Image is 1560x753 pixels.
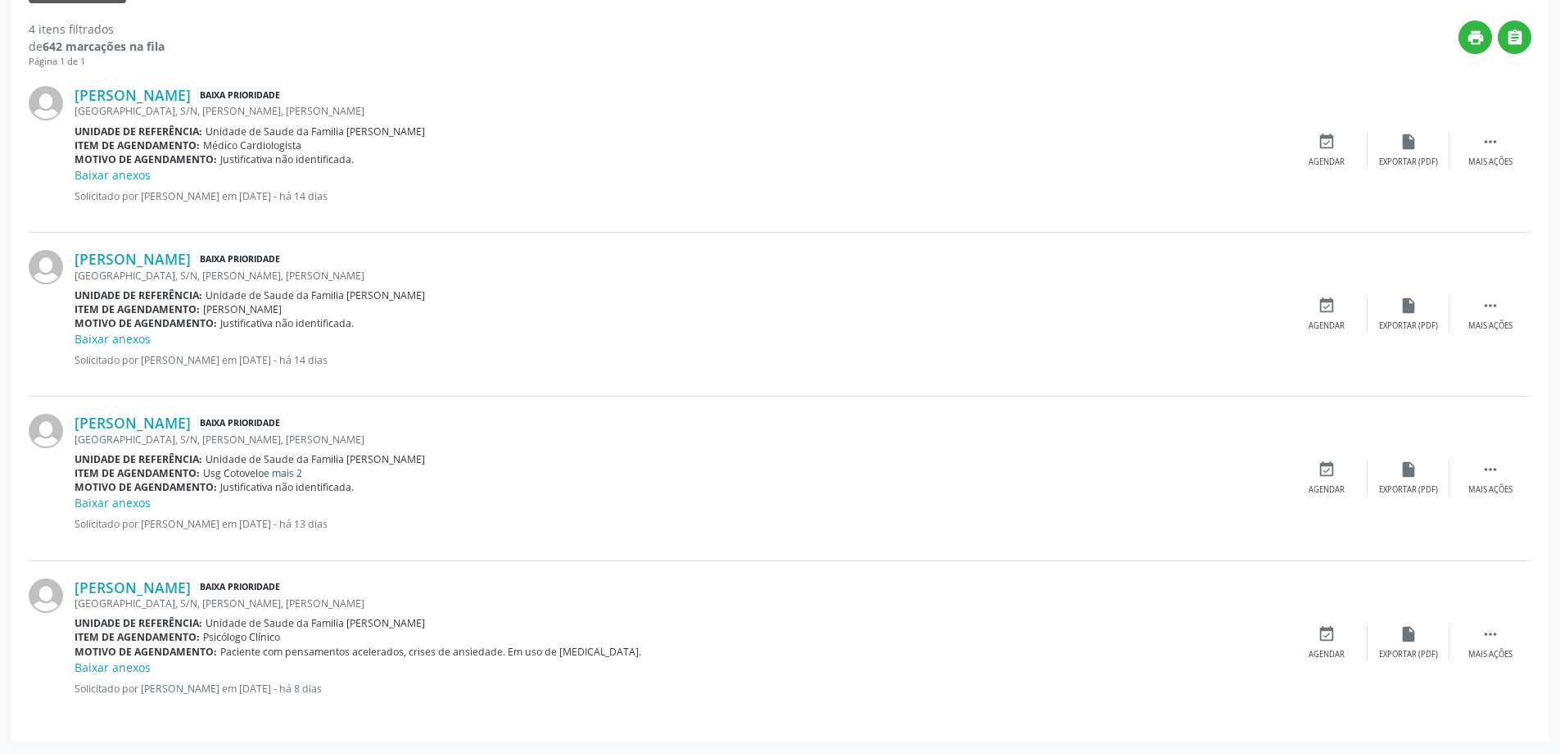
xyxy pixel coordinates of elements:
b: Item de agendamento: [75,630,200,644]
div: Mais ações [1468,484,1513,496]
i:  [1481,133,1499,151]
div: 4 itens filtrados [29,20,165,38]
a: Baixar anexos [75,495,151,510]
span: Unidade de Saude da Familia [PERSON_NAME] [206,288,425,302]
i: event_available [1318,460,1336,479]
div: [GEOGRAPHIC_DATA], S/N, [PERSON_NAME], [PERSON_NAME] [75,597,1286,610]
i: event_available [1318,625,1336,643]
img: img [29,250,63,284]
div: Exportar (PDF) [1379,156,1438,168]
div: de [29,38,165,55]
i:  [1481,625,1499,643]
div: Exportar (PDF) [1379,484,1438,496]
i:  [1481,297,1499,315]
span: Unidade de Saude da Familia [PERSON_NAME] [206,452,425,466]
p: Solicitado por [PERSON_NAME] em [DATE] - há 14 dias [75,353,1286,367]
div: Agendar [1309,320,1345,332]
b: Motivo de agendamento: [75,480,217,494]
i: insert_drive_file [1399,625,1418,643]
p: Solicitado por [PERSON_NAME] em [DATE] - há 14 dias [75,189,1286,203]
span: Baixa Prioridade [197,579,283,597]
button:  [1498,20,1531,54]
img: img [29,578,63,613]
p: Solicitado por [PERSON_NAME] em [DATE] - há 8 dias [75,682,1286,696]
span: Justificativa não identificada. [220,480,354,494]
div: Agendar [1309,156,1345,168]
i: insert_drive_file [1399,297,1418,315]
div: Agendar [1309,484,1345,496]
span: Unidade de Saude da Familia [PERSON_NAME] [206,616,425,630]
div: Página 1 de 1 [29,55,165,69]
a: [PERSON_NAME] [75,86,191,104]
a: [PERSON_NAME] [75,250,191,268]
b: Item de agendamento: [75,138,200,152]
b: Unidade de referência: [75,288,202,302]
i: event_available [1318,297,1336,315]
span: Baixa Prioridade [197,87,283,104]
i: insert_drive_file [1399,133,1418,151]
a: Baixar anexos [75,660,151,675]
i: insert_drive_file [1399,460,1418,479]
p: Solicitado por [PERSON_NAME] em [DATE] - há 13 dias [75,517,1286,531]
div: Exportar (PDF) [1379,649,1438,660]
span: Baixa Prioridade [197,415,283,432]
i: event_available [1318,133,1336,151]
strong: 642 marcações na fila [43,39,165,54]
span: Usg Cotovelo [203,466,302,480]
span: Paciente com pensamentos acelerados, crises de ansiedade. Em uso de [MEDICAL_DATA]. [220,645,641,659]
div: [GEOGRAPHIC_DATA], S/N, [PERSON_NAME], [PERSON_NAME] [75,104,1286,118]
span: Justificativa não identificada. [220,152,354,166]
div: Exportar (PDF) [1379,320,1438,332]
img: img [29,414,63,448]
a: [PERSON_NAME] [75,414,191,432]
span: Baixa Prioridade [197,251,283,268]
b: Item de agendamento: [75,302,200,316]
div: Mais ações [1468,320,1513,332]
div: Mais ações [1468,156,1513,168]
i:  [1506,29,1524,47]
b: Unidade de referência: [75,616,202,630]
a: e mais 2 [264,466,302,480]
span: Psicólogo Clínico [203,630,280,644]
img: img [29,86,63,120]
b: Item de agendamento: [75,466,200,480]
div: [GEOGRAPHIC_DATA], S/N, [PERSON_NAME], [PERSON_NAME] [75,269,1286,283]
b: Motivo de agendamento: [75,316,217,330]
a: Baixar anexos [75,167,151,183]
span: [PERSON_NAME] [203,302,282,316]
div: Mais ações [1468,649,1513,660]
b: Unidade de referência: [75,125,202,138]
a: Baixar anexos [75,331,151,347]
i: print [1467,29,1485,47]
span: Médico Cardiologista [203,138,301,152]
button: print [1458,20,1492,54]
b: Unidade de referência: [75,452,202,466]
i:  [1481,460,1499,479]
div: Agendar [1309,649,1345,660]
span: Unidade de Saude da Familia [PERSON_NAME] [206,125,425,138]
a: [PERSON_NAME] [75,578,191,597]
div: [GEOGRAPHIC_DATA], S/N, [PERSON_NAME], [PERSON_NAME] [75,433,1286,447]
span: Justificativa não identificada. [220,316,354,330]
b: Motivo de agendamento: [75,152,217,166]
b: Motivo de agendamento: [75,645,217,659]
